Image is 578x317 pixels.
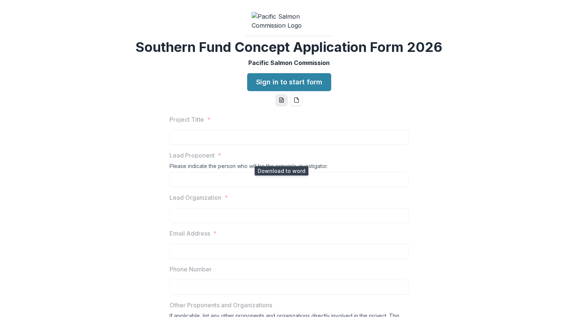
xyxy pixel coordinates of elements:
img: Pacific Salmon Commission Logo [252,12,326,30]
p: Lead Organization [170,193,221,202]
p: Project Title [170,115,204,124]
a: Sign in to start form [247,73,331,91]
p: Phone Number [170,265,212,274]
p: Lead Proponent [170,151,215,160]
p: Other Proponents and Organizations [170,301,272,310]
button: word-download [276,94,288,106]
h2: Southern Fund Concept Application Form 2026 [136,39,442,55]
p: Pacific Salmon Commission [248,58,330,67]
div: Please indicate the person who will be the principle investigator. [170,163,408,172]
p: Email Address [170,229,210,238]
button: pdf-download [290,94,302,106]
